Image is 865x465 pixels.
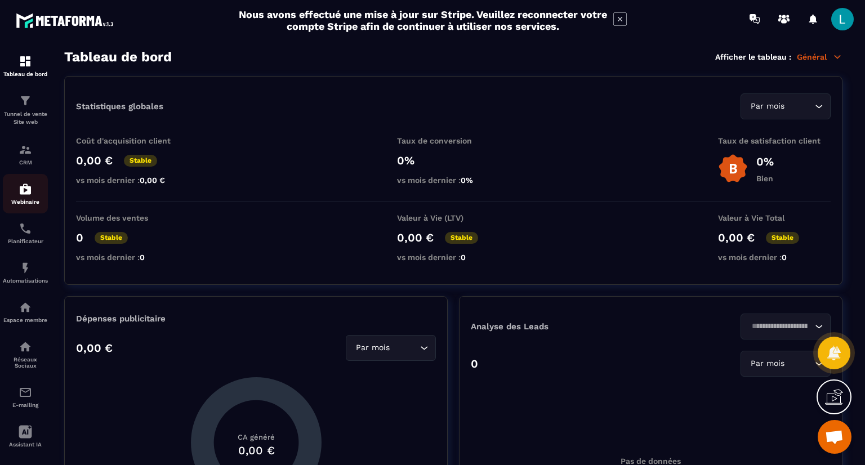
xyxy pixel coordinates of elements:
[3,292,48,332] a: automationsautomationsEspace membre
[76,213,189,222] p: Volume des ventes
[3,377,48,417] a: emailemailE-mailing
[76,154,113,167] p: 0,00 €
[19,301,32,314] img: automations
[718,213,831,222] p: Valeur à Vie Total
[397,253,510,262] p: vs mois dernier :
[718,136,831,145] p: Taux de satisfaction client
[3,110,48,126] p: Tunnel de vente Site web
[3,317,48,323] p: Espace membre
[19,386,32,399] img: email
[19,143,32,157] img: formation
[76,101,163,111] p: Statistiques globales
[797,52,842,62] p: Général
[3,159,48,166] p: CRM
[238,8,608,32] h2: Nous avons effectué une mise à jour sur Stripe. Veuillez reconnecter votre compte Stripe afin de ...
[3,46,48,86] a: formationformationTableau de bord
[3,71,48,77] p: Tableau de bord
[718,231,755,244] p: 0,00 €
[782,253,787,262] span: 0
[392,342,417,354] input: Search for option
[3,332,48,377] a: social-networksocial-networkRéseaux Sociaux
[397,213,510,222] p: Valeur à Vie (LTV)
[445,232,478,244] p: Stable
[756,174,774,183] p: Bien
[3,356,48,369] p: Réseaux Sociaux
[471,357,478,370] p: 0
[3,278,48,284] p: Automatisations
[741,93,831,119] div: Search for option
[3,253,48,292] a: automationsautomationsAutomatisations
[397,154,510,167] p: 0%
[19,340,32,354] img: social-network
[19,222,32,235] img: scheduler
[76,341,113,355] p: 0,00 €
[95,232,128,244] p: Stable
[718,154,748,184] img: b-badge-o.b3b20ee6.svg
[748,100,787,113] span: Par mois
[818,420,851,454] div: Open chat
[756,155,774,168] p: 0%
[3,135,48,174] a: formationformationCRM
[64,49,172,65] h3: Tableau de bord
[3,199,48,205] p: Webinaire
[3,417,48,456] a: Assistant IA
[748,357,787,370] span: Par mois
[353,342,392,354] span: Par mois
[3,213,48,253] a: schedulerschedulerPlanificateur
[76,253,189,262] p: vs mois dernier :
[76,314,436,324] p: Dépenses publicitaire
[16,10,117,31] img: logo
[471,321,651,332] p: Analyse des Leads
[397,231,434,244] p: 0,00 €
[19,94,32,108] img: formation
[76,231,83,244] p: 0
[19,182,32,196] img: automations
[766,232,799,244] p: Stable
[748,320,812,333] input: Search for option
[3,86,48,135] a: formationformationTunnel de vente Site web
[741,314,831,339] div: Search for option
[461,176,473,185] span: 0%
[3,441,48,448] p: Assistant IA
[19,55,32,68] img: formation
[741,351,831,377] div: Search for option
[718,253,831,262] p: vs mois dernier :
[19,261,32,275] img: automations
[397,136,510,145] p: Taux de conversion
[397,176,510,185] p: vs mois dernier :
[3,238,48,244] p: Planificateur
[124,155,157,167] p: Stable
[3,174,48,213] a: automationsautomationsWebinaire
[140,253,145,262] span: 0
[76,136,189,145] p: Coût d'acquisition client
[715,52,791,61] p: Afficher le tableau :
[461,253,466,262] span: 0
[140,176,165,185] span: 0,00 €
[346,335,436,361] div: Search for option
[76,176,189,185] p: vs mois dernier :
[3,402,48,408] p: E-mailing
[787,100,812,113] input: Search for option
[787,357,812,370] input: Search for option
